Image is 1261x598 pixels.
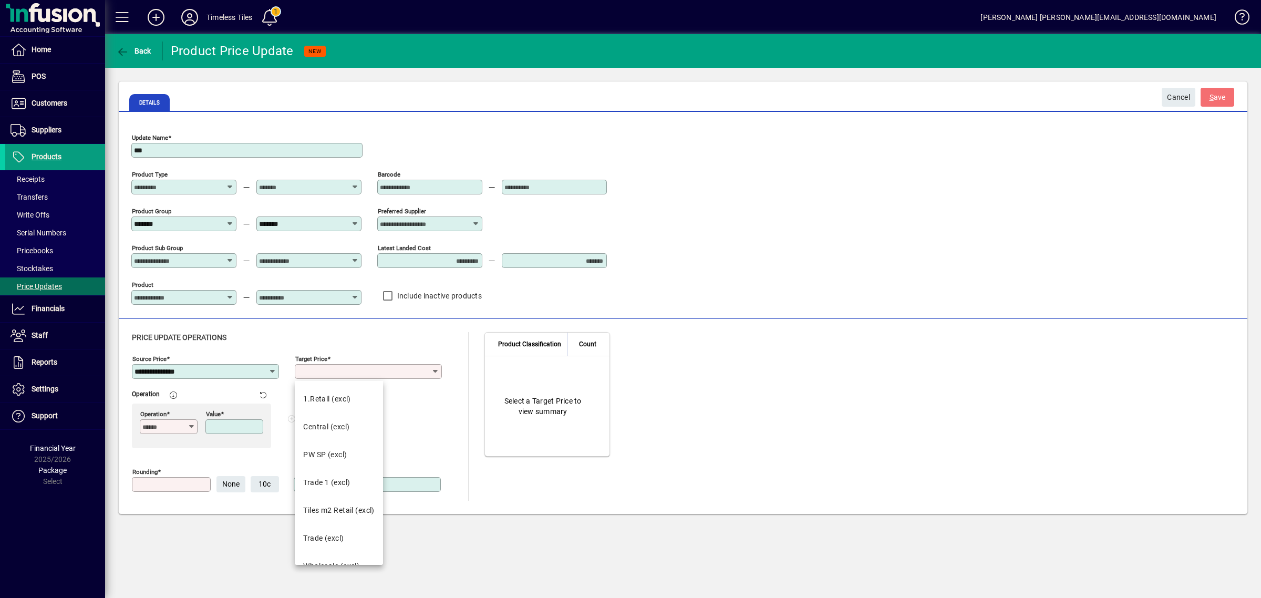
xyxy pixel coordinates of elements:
[32,331,48,339] span: Staff
[169,390,181,403] mat-icon: Formula supports two operations of % and $
[171,43,294,59] div: Product Price Update
[11,229,66,237] span: Serial Numbers
[295,497,383,524] mat-option: Tiles m2 Retail (excl)
[303,421,349,432] div: Central (excl)
[32,411,58,420] span: Support
[308,48,322,55] span: NEW
[1210,89,1226,106] span: ave
[303,394,351,405] div: 1.Retail (excl)
[1167,89,1190,106] span: Cancel
[303,533,344,544] div: Trade (excl)
[11,264,53,273] span: Stocktakes
[259,476,271,493] span: 10c
[5,296,105,322] a: Financials
[295,441,383,469] mat-option: PW SP (excl)
[5,224,105,242] a: Serial Numbers
[216,476,245,492] button: None
[498,338,561,350] span: Product Classification
[295,355,327,363] mat-label: Target Price
[132,171,168,178] mat-label: Product Type
[132,134,168,141] mat-label: Update Name
[206,410,221,418] mat-label: Value
[206,9,252,26] div: Timeless Tiles
[1162,88,1195,107] button: Cancel
[173,8,206,27] button: Profile
[139,8,173,27] button: Add
[11,246,53,255] span: Pricebooks
[11,175,45,183] span: Receipts
[303,505,375,516] div: Tiles m2 Retail (excl)
[251,476,280,492] button: 10c
[5,117,105,143] a: Suppliers
[129,94,170,111] span: Details
[222,476,240,493] span: None
[11,211,49,219] span: Write Offs
[5,64,105,90] a: POS
[395,291,482,301] label: Include inactive products
[5,376,105,403] a: Settings
[5,260,105,277] a: Stocktakes
[32,72,46,80] span: POS
[295,552,383,580] mat-option: Wholesale (excl)
[1201,88,1234,107] button: Save
[5,242,105,260] a: Pricebooks
[132,468,158,476] mat-label: Rounding
[32,126,61,134] span: Suppliers
[32,99,67,107] span: Customers
[5,90,105,117] a: Customers
[498,396,587,417] div: Select a Target Price to view summary
[579,338,596,350] span: Count
[5,277,105,295] a: Price Updates
[11,282,62,291] span: Price Updates
[132,355,167,363] mat-label: Source Price
[1227,2,1248,36] a: Knowledge Base
[1210,93,1214,101] span: S
[116,47,151,55] span: Back
[32,152,61,161] span: Products
[140,410,167,418] mat-label: Operation
[303,477,350,488] div: Trade 1 (excl)
[105,42,163,60] app-page-header-button: Back
[378,171,400,178] mat-label: Barcode
[378,244,431,252] mat-label: Latest Landed Cost
[5,37,105,63] a: Home
[303,449,347,460] div: PW SP (excl)
[295,413,383,441] mat-option: Central (excl)
[295,385,383,413] mat-option: 1.Retail (excl)
[32,304,65,313] span: Financials
[5,188,105,206] a: Transfers
[5,403,105,429] a: Support
[32,385,58,393] span: Settings
[5,349,105,376] a: Reports
[5,323,105,349] a: Staff
[132,281,153,288] mat-label: Product
[5,170,105,188] a: Receipts
[132,208,171,215] mat-label: Product Group
[132,244,183,252] mat-label: Product Sub group
[11,193,48,201] span: Transfers
[378,208,426,215] mat-label: Preferred Supplier
[303,561,359,572] div: Wholesale (excl)
[132,389,160,399] mat-label: Operation
[30,444,76,452] span: Financial Year
[980,9,1216,26] div: [PERSON_NAME] [PERSON_NAME][EMAIL_ADDRESS][DOMAIN_NAME]
[132,333,226,342] span: Price Update Operations
[32,358,57,366] span: Reports
[38,466,67,475] span: Package
[295,524,383,552] mat-option: Trade (excl)
[295,469,383,497] mat-option: Trade 1 (excl)
[32,45,51,54] span: Home
[5,206,105,224] a: Write Offs
[113,42,154,60] button: Back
